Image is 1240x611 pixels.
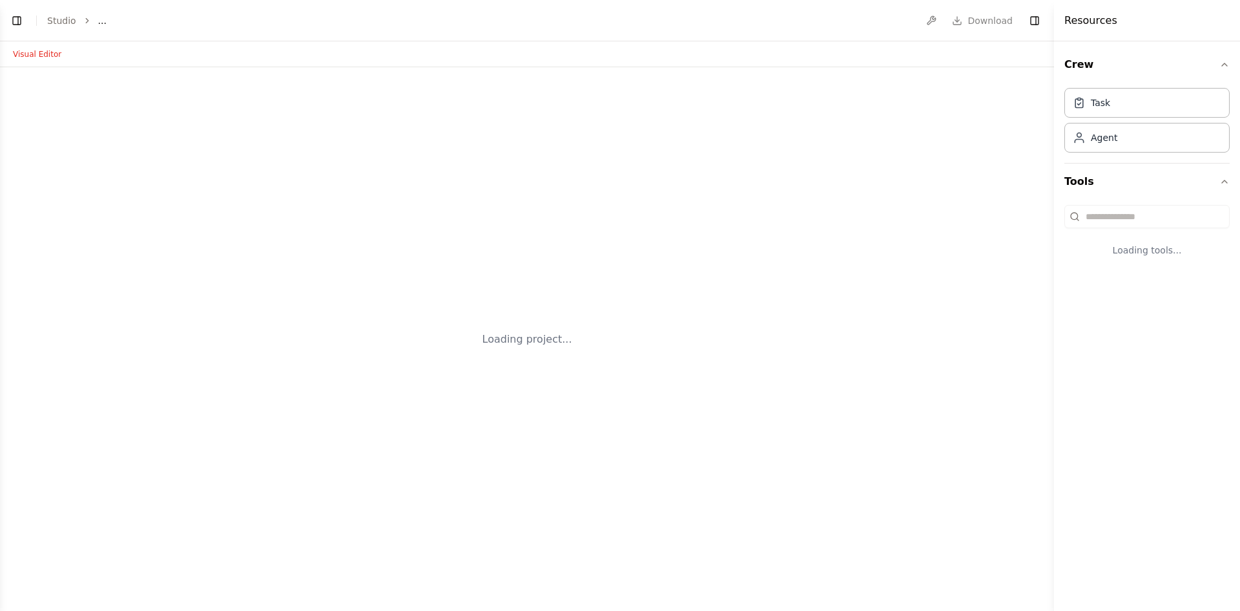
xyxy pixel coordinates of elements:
div: Loading project... [482,332,572,347]
div: Tools [1064,200,1230,277]
div: Agent [1091,131,1117,144]
h4: Resources [1064,13,1117,28]
button: Tools [1064,164,1230,200]
button: Crew [1064,47,1230,83]
button: Visual Editor [5,47,69,62]
button: Hide right sidebar [1026,12,1044,30]
div: Loading tools... [1064,233,1230,267]
div: Task [1091,96,1110,109]
nav: breadcrumb [47,14,107,27]
span: ... [98,14,107,27]
a: Studio [47,16,76,26]
div: Crew [1064,83,1230,163]
button: Show left sidebar [8,12,26,30]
